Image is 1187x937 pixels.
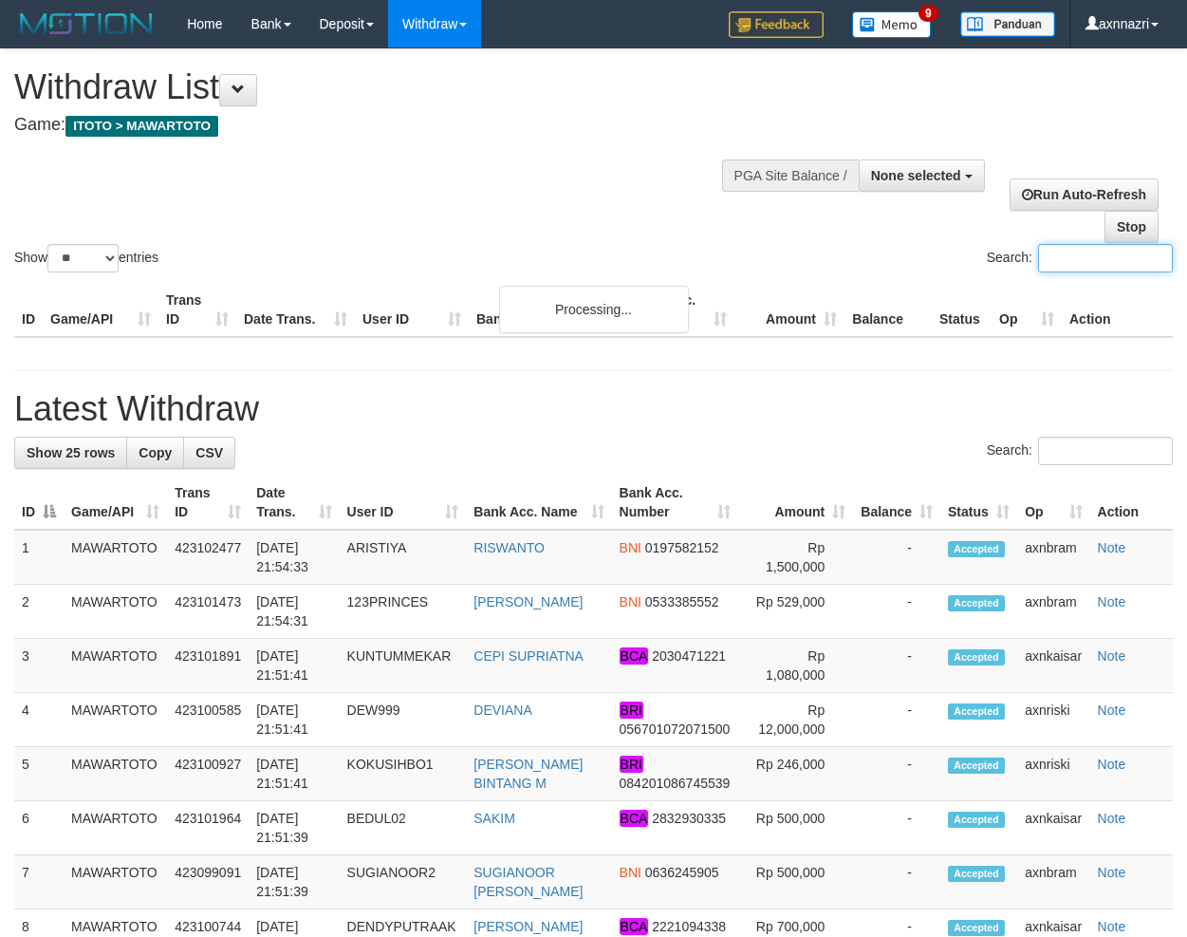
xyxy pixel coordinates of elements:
th: Bank Acc. Name: activate to sort column ascending [466,476,611,530]
td: 423101891 [167,639,249,693]
span: Accepted [948,866,1005,882]
span: Accepted [948,812,1005,828]
th: Op: activate to sort column ascending [1017,476,1089,530]
th: Date Trans.: activate to sort column ascending [249,476,339,530]
td: 7 [14,855,64,909]
em: BCA [620,647,649,665]
td: 123PRINCES [340,585,467,639]
td: 6 [14,801,64,855]
span: Copy 2030471221 to clipboard [652,648,726,664]
th: Balance [844,283,932,337]
span: Copy 084201086745539 to clipboard [620,776,731,791]
td: BEDUL02 [340,801,467,855]
img: Feedback.jpg [729,11,824,38]
td: - [853,855,940,909]
td: SUGIANOOR2 [340,855,467,909]
a: [PERSON_NAME] [473,594,583,609]
td: Rp 12,000,000 [738,693,854,747]
span: CSV [195,445,223,460]
span: Accepted [948,595,1005,611]
td: 1 [14,530,64,585]
img: MOTION_logo.png [14,9,158,38]
label: Search: [987,244,1173,272]
span: Copy 2221094338 to clipboard [652,919,726,934]
td: [DATE] 21:51:41 [249,747,339,801]
td: - [853,585,940,639]
th: Game/API [43,283,158,337]
td: MAWARTOTO [64,747,167,801]
a: Copy [126,437,184,469]
span: Accepted [948,649,1005,665]
a: CEPI SUPRIATNA [473,648,584,664]
input: Search: [1038,244,1173,272]
h1: Latest Withdraw [14,390,1173,428]
a: Note [1098,594,1126,609]
a: Note [1098,648,1126,664]
a: CSV [183,437,235,469]
td: 423101473 [167,585,249,639]
td: axnriski [1017,747,1089,801]
label: Show entries [14,244,158,272]
td: 2 [14,585,64,639]
a: [PERSON_NAME] BINTANG M [473,757,583,791]
span: Accepted [948,541,1005,557]
td: 423101964 [167,801,249,855]
span: ITOTO > MAWARTOTO [65,116,218,137]
a: Run Auto-Refresh [1010,178,1159,211]
th: Amount [734,283,844,337]
th: Amount: activate to sort column ascending [738,476,854,530]
th: Action [1062,283,1173,337]
a: Note [1098,919,1126,934]
th: Op [992,283,1062,337]
a: Note [1098,865,1126,880]
td: 3 [14,639,64,693]
span: BNI [620,594,641,609]
td: Rp 1,500,000 [738,530,854,585]
img: panduan.png [960,11,1055,37]
span: BNI [620,865,641,880]
td: - [853,639,940,693]
span: BNI [620,540,641,555]
span: Accepted [948,758,1005,774]
td: MAWARTOTO [64,639,167,693]
td: [DATE] 21:51:41 [249,693,339,747]
img: Button%20Memo.svg [852,11,932,38]
span: Copy 056701072071500 to clipboard [620,721,731,737]
span: Show 25 rows [27,445,115,460]
td: axnbram [1017,585,1089,639]
td: ARISTIYA [340,530,467,585]
td: 423100927 [167,747,249,801]
td: - [853,693,940,747]
a: Show 25 rows [14,437,127,469]
span: None selected [871,168,961,183]
td: axnriski [1017,693,1089,747]
td: MAWARTOTO [64,855,167,909]
select: Showentries [47,244,119,272]
th: Game/API: activate to sort column ascending [64,476,167,530]
th: Trans ID: activate to sort column ascending [167,476,249,530]
td: 423099091 [167,855,249,909]
td: Rp 529,000 [738,585,854,639]
td: DEW999 [340,693,467,747]
th: User ID [355,283,469,337]
div: Processing... [499,286,689,333]
a: Stop [1104,211,1159,243]
td: MAWARTOTO [64,801,167,855]
input: Search: [1038,437,1173,465]
td: [DATE] 21:51:39 [249,855,339,909]
span: 9 [918,5,938,22]
th: Trans ID [158,283,236,337]
th: ID [14,283,43,337]
td: KUNTUMMEKAR [340,639,467,693]
a: SAKIM [473,811,515,826]
td: axnkaisar [1017,639,1089,693]
td: axnkaisar [1017,801,1089,855]
td: 4 [14,693,64,747]
h1: Withdraw List [14,68,772,106]
h4: Game: [14,116,772,135]
td: - [853,801,940,855]
a: SUGIANOOR [PERSON_NAME] [473,865,583,899]
td: Rp 500,000 [738,855,854,909]
em: BRI [620,702,643,719]
th: ID: activate to sort column descending [14,476,64,530]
